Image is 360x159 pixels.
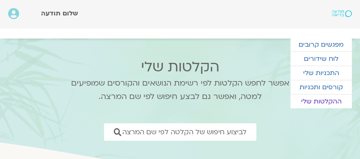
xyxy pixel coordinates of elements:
[60,77,300,103] p: אפשר לחפש הקלטות לפי רשימת הנושאים והקורסים שמופיעים למטה, ואפשר גם לבצע חיפוש לפי שם המרצה.
[291,66,352,80] a: התכניות שלי
[60,59,300,75] h2: הקלטות שלי
[104,123,256,141] a: לביצוע חיפוש של הקלטה לפי שם המרצה
[291,52,352,66] a: לוח שידורים
[122,128,247,136] span: לביצוע חיפוש של הקלטה לפי שם המרצה
[291,80,352,94] a: קורסים ותכניות
[291,38,352,52] a: מפגשים קרובים
[41,9,78,18] span: שלום תודעה
[291,95,352,108] a: ההקלטות שלי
